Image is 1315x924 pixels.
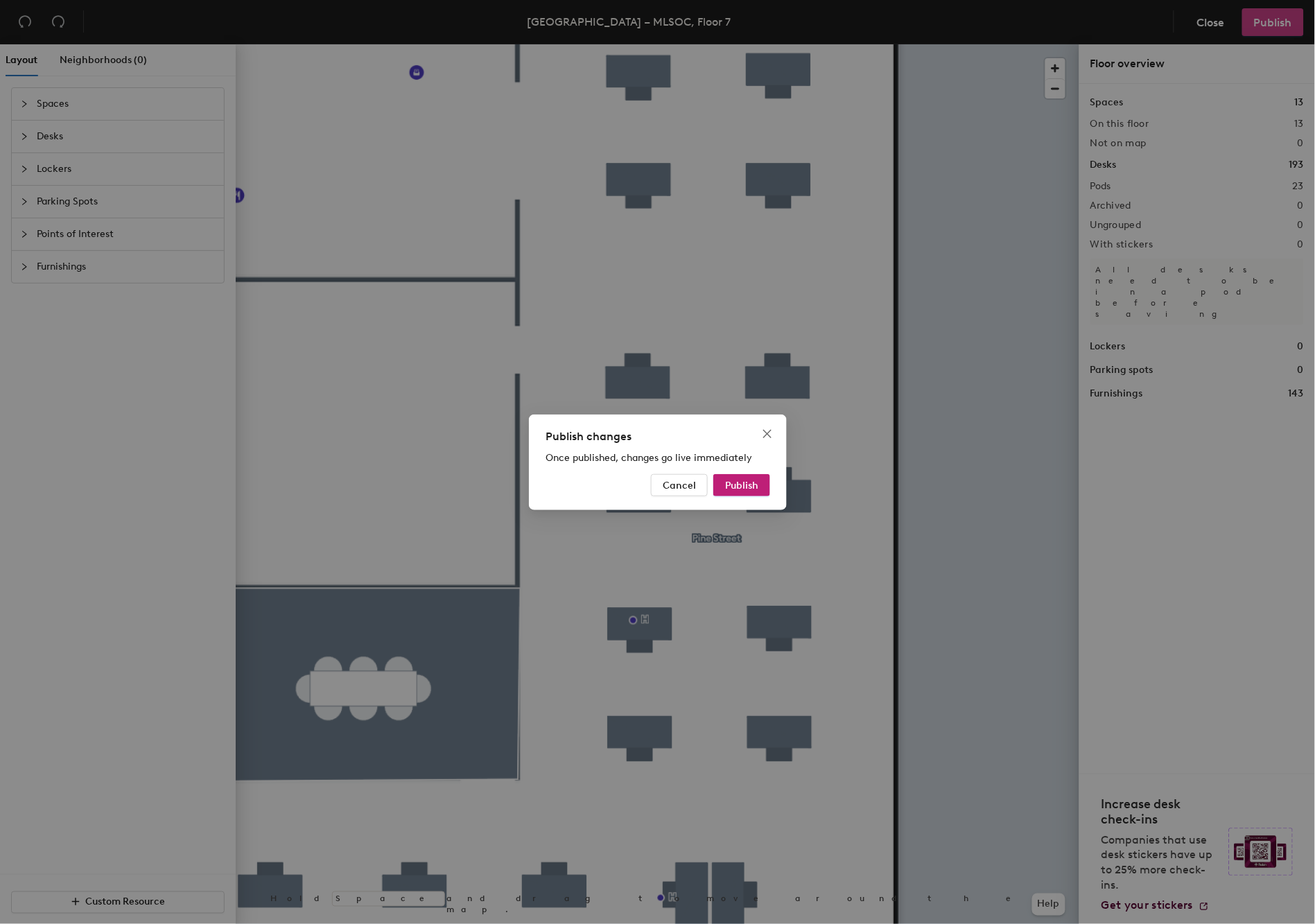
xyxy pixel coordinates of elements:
[756,423,778,445] button: Close
[762,428,773,439] span: close
[725,479,758,491] span: Publish
[713,474,770,496] button: Publish
[546,452,752,464] span: Once published, changes go live immediately
[651,474,708,496] button: Cancel
[756,428,778,439] span: Close
[663,479,696,491] span: Cancel
[546,428,770,445] div: Publish changes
